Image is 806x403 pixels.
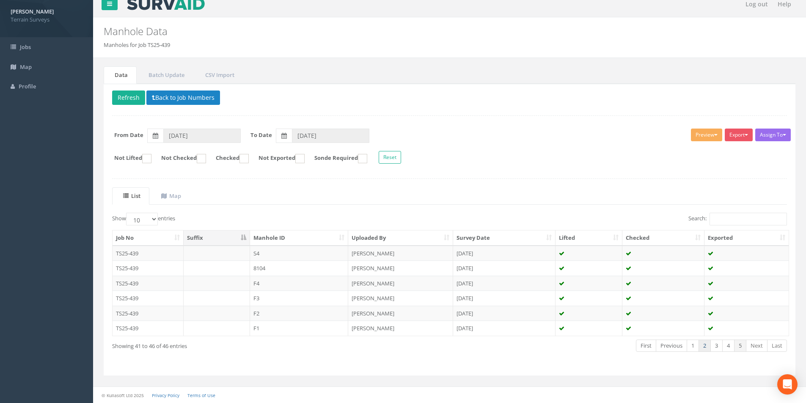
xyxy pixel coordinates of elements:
td: [DATE] [453,306,556,321]
td: [PERSON_NAME] [348,291,453,306]
a: 2 [699,340,711,352]
a: Previous [656,340,687,352]
label: Not Lifted [106,154,151,163]
input: To Date [292,129,369,143]
a: List [112,187,149,205]
a: Batch Update [138,66,193,84]
td: TS25-439 [113,246,184,261]
span: Jobs [20,43,31,51]
a: Privacy Policy [152,392,179,398]
th: Exported: activate to sort column ascending [704,230,789,246]
select: Showentries [126,213,158,225]
td: [PERSON_NAME] [348,306,453,321]
span: Map [20,63,32,71]
td: 8104 [250,260,349,276]
strong: [PERSON_NAME] [11,8,54,15]
a: Last [767,340,787,352]
label: Not Checked [153,154,206,163]
button: Preview [691,129,722,141]
uib-tab-heading: List [123,192,140,200]
span: Terrain Surveys [11,16,83,24]
label: From Date [114,131,143,139]
td: TS25-439 [113,276,184,291]
h2: Manhole Data [104,26,678,37]
td: TS25-439 [113,260,184,276]
button: Export [725,129,753,141]
th: Survey Date: activate to sort column ascending [453,230,556,246]
td: [DATE] [453,246,556,261]
a: First [636,340,656,352]
input: From Date [163,129,241,143]
button: Refresh [112,90,145,105]
uib-tab-heading: Map [161,192,181,200]
td: F2 [250,306,349,321]
td: TS25-439 [113,291,184,306]
li: Manholes for Job TS25-439 [104,41,170,49]
button: Assign To [755,129,791,141]
input: Search: [710,213,787,225]
td: [DATE] [453,276,556,291]
span: Profile [19,82,36,90]
td: [PERSON_NAME] [348,321,453,336]
label: Checked [207,154,249,163]
td: [PERSON_NAME] [348,276,453,291]
td: S4 [250,246,349,261]
button: Reset [379,151,401,164]
th: Checked: activate to sort column ascending [622,230,704,246]
td: [PERSON_NAME] [348,246,453,261]
a: Terms of Use [187,392,215,398]
a: 3 [710,340,723,352]
td: F3 [250,291,349,306]
small: © Kullasoft Ltd 2025 [102,392,144,398]
a: 1 [687,340,699,352]
td: [DATE] [453,291,556,306]
td: [PERSON_NAME] [348,260,453,276]
td: [DATE] [453,321,556,336]
th: Lifted: activate to sort column ascending [556,230,623,246]
label: Show entries [112,213,175,225]
a: Data [104,66,137,84]
a: [PERSON_NAME] Terrain Surveys [11,5,83,23]
button: Back to Job Numbers [146,90,220,105]
td: TS25-439 [113,306,184,321]
div: Showing 41 to 46 of 46 entries [112,339,386,350]
td: F4 [250,276,349,291]
label: Not Exported [250,154,305,163]
td: [DATE] [453,260,556,276]
label: To Date [250,131,272,139]
td: TS25-439 [113,321,184,336]
a: 5 [734,340,746,352]
div: Open Intercom Messenger [777,374,798,395]
th: Job No: activate to sort column ascending [113,230,184,246]
th: Uploaded By: activate to sort column ascending [348,230,453,246]
a: 4 [722,340,734,352]
th: Suffix: activate to sort column descending [184,230,250,246]
td: F1 [250,321,349,336]
a: CSV Import [194,66,243,84]
a: Map [150,187,190,205]
label: Sonde Required [306,154,367,163]
th: Manhole ID: activate to sort column ascending [250,230,349,246]
label: Search: [688,213,787,225]
a: Next [746,340,767,352]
